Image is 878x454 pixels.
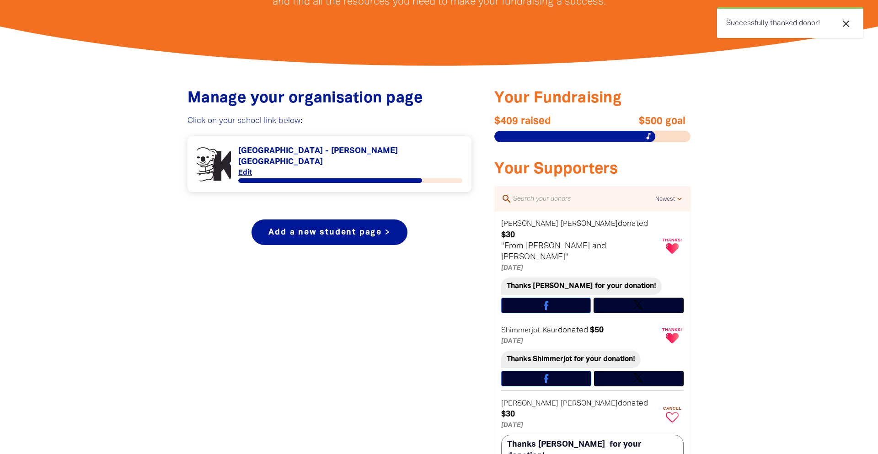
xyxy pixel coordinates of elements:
[197,145,462,183] div: Paginated content
[501,193,512,204] i: search
[661,406,684,411] span: Cancel
[501,231,515,239] em: $30
[501,221,558,227] em: [PERSON_NAME]
[494,91,622,106] span: Your Fundraising
[501,401,558,407] em: [PERSON_NAME]
[542,327,558,334] em: Kaur
[561,221,618,227] em: [PERSON_NAME]
[841,18,851,29] i: close
[618,400,648,407] span: donated
[252,219,407,245] a: Add a new student page >
[561,401,618,407] em: [PERSON_NAME]
[501,241,659,263] p: "From [PERSON_NAME] and [PERSON_NAME]"
[501,411,515,418] em: $30
[501,420,659,431] p: [DATE]
[187,116,471,127] p: Click on your school link below:
[501,351,641,368] div: Thanks Shimmerjot for your donation!
[838,18,854,30] button: close
[590,326,604,334] em: $50
[501,336,659,347] p: [DATE]
[587,116,685,127] span: $500 goal
[618,220,648,227] span: donated
[501,327,540,334] em: Shimmerjot
[501,278,662,295] div: Thanks [PERSON_NAME] for your donation!
[494,116,593,127] span: $409 raised
[661,402,684,426] button: Cancel
[501,263,659,274] p: [DATE]
[717,7,863,38] div: Successfully thanked donor!
[644,132,653,140] i: music_note
[187,91,423,106] span: Manage your organisation page
[512,193,655,205] input: Search your donors
[558,326,588,334] span: donated
[494,162,618,176] span: Your Supporters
